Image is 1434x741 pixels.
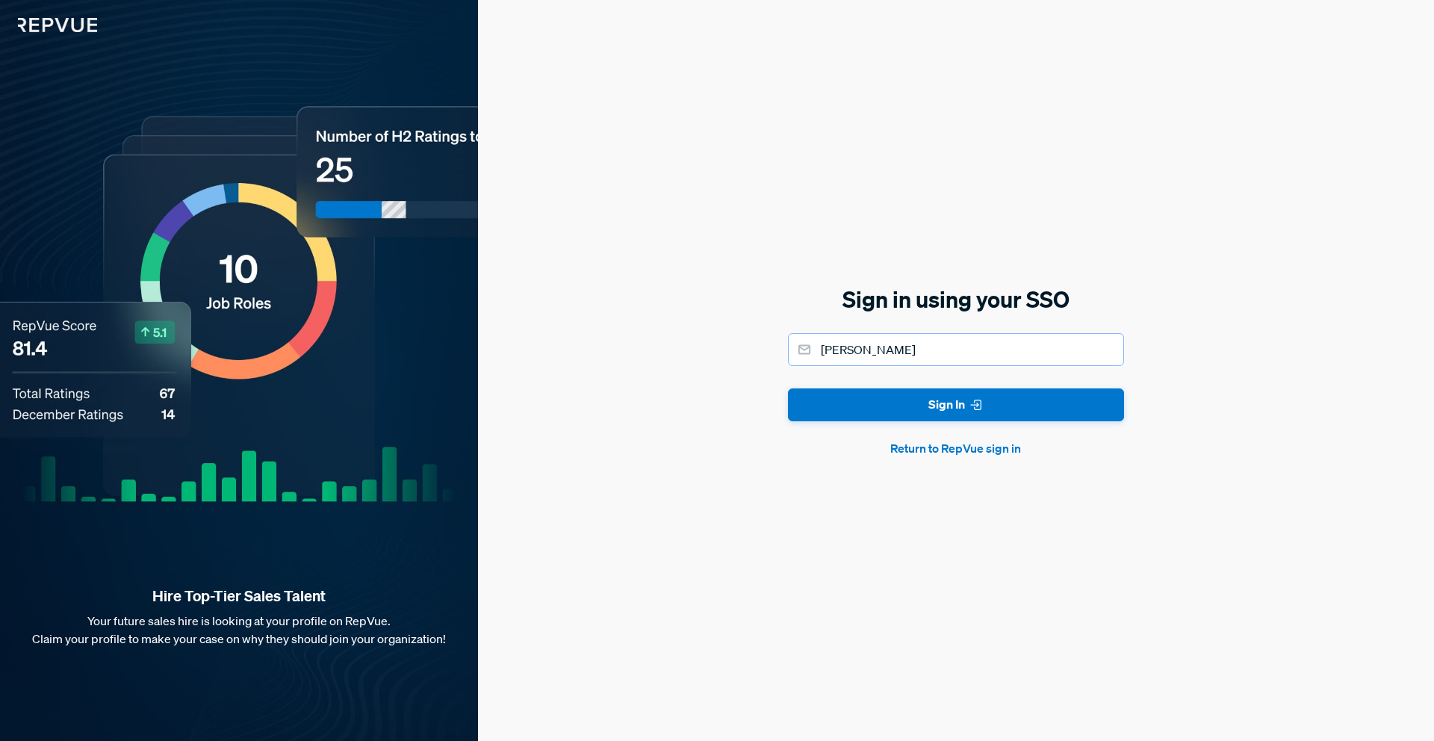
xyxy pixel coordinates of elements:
[788,284,1124,315] h5: Sign in using your SSO
[788,333,1124,366] input: Email address
[788,439,1124,457] button: Return to RepVue sign in
[24,586,454,606] strong: Hire Top-Tier Sales Talent
[788,388,1124,422] button: Sign In
[24,612,454,648] p: Your future sales hire is looking at your profile on RepVue. Claim your profile to make your case...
